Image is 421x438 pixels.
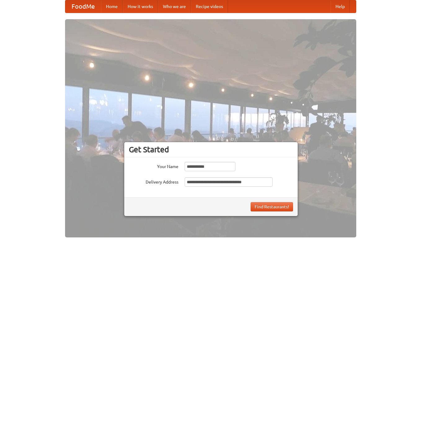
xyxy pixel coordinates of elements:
a: Recipe videos [191,0,228,13]
label: Delivery Address [129,177,178,185]
a: How it works [123,0,158,13]
h3: Get Started [129,145,293,154]
a: Home [101,0,123,13]
a: FoodMe [65,0,101,13]
button: Find Restaurants! [251,202,293,211]
a: Help [331,0,350,13]
a: Who we are [158,0,191,13]
label: Your Name [129,162,178,170]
